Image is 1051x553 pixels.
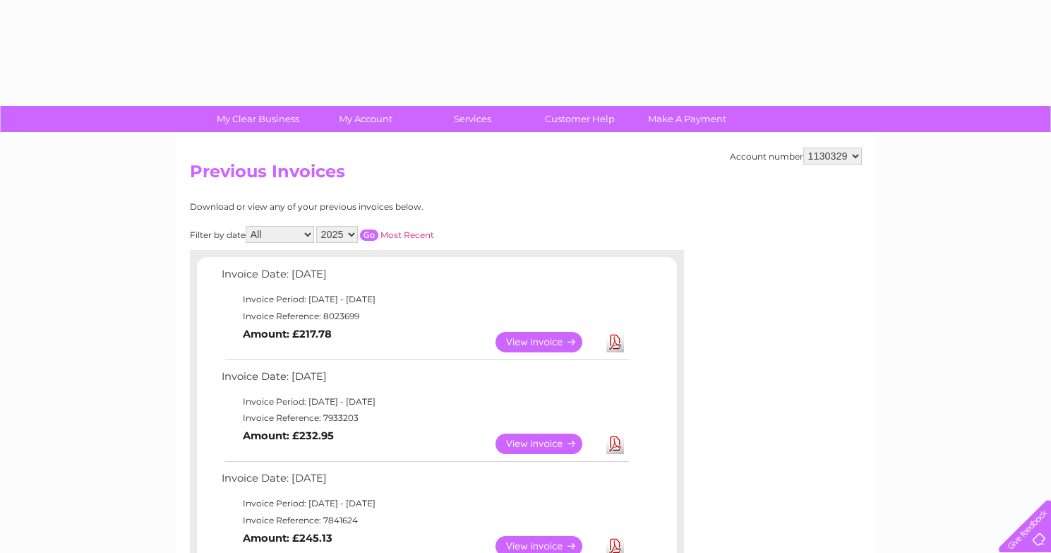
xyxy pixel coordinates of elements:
td: Invoice Date: [DATE] [218,469,631,495]
td: Invoice Period: [DATE] - [DATE] [218,495,631,512]
td: Invoice Period: [DATE] - [DATE] [218,393,631,410]
a: Services [414,106,531,132]
a: Download [606,434,624,454]
a: Most Recent [380,230,434,240]
div: Download or view any of your previous invoices below. [190,202,560,212]
td: Invoice Reference: 8023699 [218,308,631,325]
td: Invoice Date: [DATE] [218,265,631,291]
td: Invoice Period: [DATE] - [DATE] [218,291,631,308]
h2: Previous Invoices [190,162,862,189]
b: Amount: £245.13 [243,532,332,545]
b: Amount: £217.78 [243,328,332,340]
div: Filter by date [190,226,560,243]
td: Invoice Date: [DATE] [218,367,631,393]
div: Account number [730,148,862,165]
td: Invoice Reference: 7933203 [218,410,631,427]
a: Make A Payment [629,106,745,132]
a: My Account [307,106,424,132]
b: Amount: £232.95 [243,429,334,442]
a: Customer Help [522,106,638,132]
td: Invoice Reference: 7841624 [218,512,631,529]
a: My Clear Business [200,106,316,132]
a: View [496,332,599,352]
a: View [496,434,599,454]
a: Download [606,332,624,352]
